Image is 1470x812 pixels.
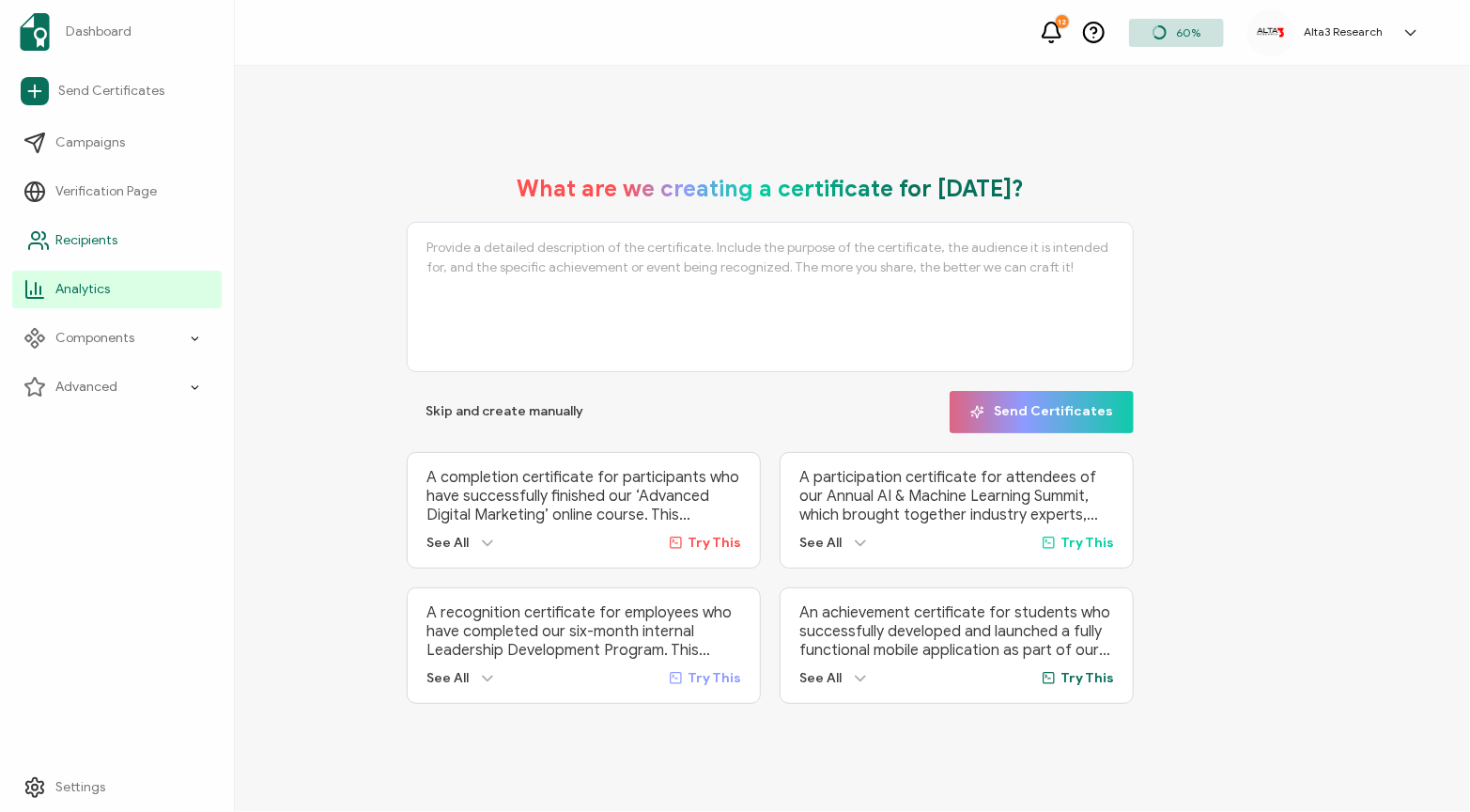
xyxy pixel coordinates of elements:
[12,769,222,806] a: Settings
[55,329,134,348] span: Components
[55,231,117,250] span: Recipients
[950,391,1134,433] button: Send Certificates
[426,405,583,418] span: Skip and create manually
[799,603,1114,660] p: An achievement certificate for students who successfully developed and launched a fully functiona...
[426,603,741,660] p: A recognition certificate for employees who have completed our six-month internal Leadership Deve...
[12,173,222,211] a: Verification Page
[12,70,222,113] a: Send Certificates
[970,405,1113,419] span: Send Certificates
[1060,535,1114,551] span: Try This
[799,670,842,686] span: See All
[426,670,469,686] span: See All
[426,468,741,524] p: A completion certificate for participants who have successfully finished our ‘Advanced Digital Ma...
[426,535,469,551] span: See All
[55,133,125,152] span: Campaigns
[1060,670,1114,686] span: Try This
[12,222,222,259] a: Recipients
[407,391,602,433] button: Skip and create manually
[12,124,222,162] a: Campaigns
[20,13,50,51] img: sertifier-logomark-colored.svg
[688,535,741,551] span: Try This
[55,778,105,797] span: Settings
[1257,27,1285,37] img: 7ee72628-a328-4fe9-aed3-aef23534b8a8.png
[12,271,222,308] a: Analytics
[66,23,132,41] span: Dashboard
[58,82,164,101] span: Send Certificates
[517,175,1024,203] h1: What are we creating a certificate for [DATE]?
[12,6,222,58] a: Dashboard
[55,280,110,299] span: Analytics
[1304,25,1383,39] h5: Alta3 Research
[55,182,157,201] span: Verification Page
[1176,25,1200,39] span: 60%
[799,468,1114,524] p: A participation certificate for attendees of our Annual AI & Machine Learning Summit, which broug...
[1056,15,1069,28] div: 12
[688,670,741,686] span: Try This
[799,535,842,551] span: See All
[55,378,117,397] span: Advanced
